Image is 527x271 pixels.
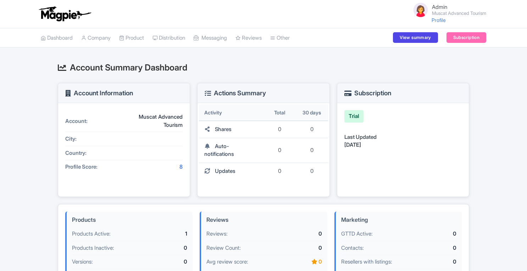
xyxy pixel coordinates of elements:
[65,90,133,97] h3: Account Information
[263,121,296,138] td: 0
[416,244,456,252] div: 0
[72,244,147,252] div: Products Inactive:
[194,28,227,48] a: Messaging
[206,217,322,223] h4: Reviews
[408,1,486,18] a: Admin Muscat Advanced Tourism
[341,230,416,238] div: GTTD Active:
[235,28,262,48] a: Reviews
[206,258,281,266] div: Avg review score:
[310,147,314,153] span: 0
[147,230,187,238] div: 1
[205,90,266,97] h3: Actions Summary
[432,4,447,10] span: Admin
[270,28,290,48] a: Other
[65,163,118,171] div: Profile Score:
[81,28,111,48] a: Company
[65,135,118,143] div: City:
[432,17,446,23] a: Profile
[344,133,462,141] div: Last Updated
[118,163,183,171] div: 8
[147,244,187,252] div: 0
[344,141,462,149] div: [DATE]
[65,117,118,125] div: Account:
[446,32,486,43] a: Subscription
[215,126,232,132] span: Shares
[215,168,235,174] span: Updates
[282,244,322,252] div: 0
[41,28,73,48] a: Dashboard
[432,11,486,16] small: Muscat Advanced Tourism
[72,217,187,223] h4: Products
[119,28,144,48] a: Product
[282,230,322,238] div: 0
[341,217,456,223] h4: Marketing
[344,90,391,97] h3: Subscription
[341,258,416,266] div: Resellers with listings:
[204,143,234,158] span: Auto-notifications
[296,105,328,121] th: 30 days
[72,258,147,266] div: Versions:
[393,32,438,43] a: View summary
[341,244,416,252] div: Contacts:
[58,63,469,72] h2: Account Summary Dashboard
[147,258,187,266] div: 0
[72,230,147,238] div: Products Active:
[263,105,296,121] th: Total
[65,149,118,157] div: Country:
[344,110,364,123] div: Trial
[206,244,281,252] div: Review Count:
[37,6,92,22] img: logo-ab69f6fb50320c5b225c76a69d11143b.png
[416,230,456,238] div: 0
[206,230,281,238] div: Reviews:
[199,105,263,121] th: Activity
[118,113,183,129] div: Muscat Advanced Tourism
[263,138,296,163] td: 0
[310,168,314,174] span: 0
[412,1,429,18] img: avatar_key_member-9c1dde93af8b07d7383eb8b5fb890c87.png
[263,163,296,180] td: 0
[152,28,185,48] a: Distribution
[282,258,322,266] div: 0
[310,126,314,132] span: 0
[416,258,456,266] div: 0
